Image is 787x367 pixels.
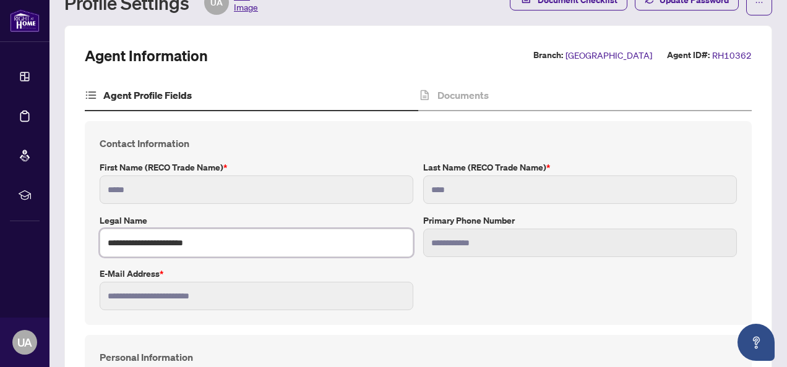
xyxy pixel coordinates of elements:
label: Legal Name [100,214,413,227]
h4: Personal Information [100,350,737,365]
label: Branch: [533,48,563,62]
h4: Agent Profile Fields [103,88,192,103]
img: logo [10,9,40,32]
span: UA [17,334,32,351]
span: [GEOGRAPHIC_DATA] [566,48,652,62]
label: First Name (RECO Trade Name) [100,161,413,174]
label: Agent ID#: [667,48,710,62]
h4: Documents [437,88,489,103]
h4: Contact Information [100,136,737,151]
label: Primary Phone Number [423,214,737,227]
button: Open asap [738,324,775,361]
label: E-mail Address [100,267,413,281]
span: RH10362 [712,48,752,62]
label: Last Name (RECO Trade Name) [423,161,737,174]
h2: Agent Information [85,46,208,65]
